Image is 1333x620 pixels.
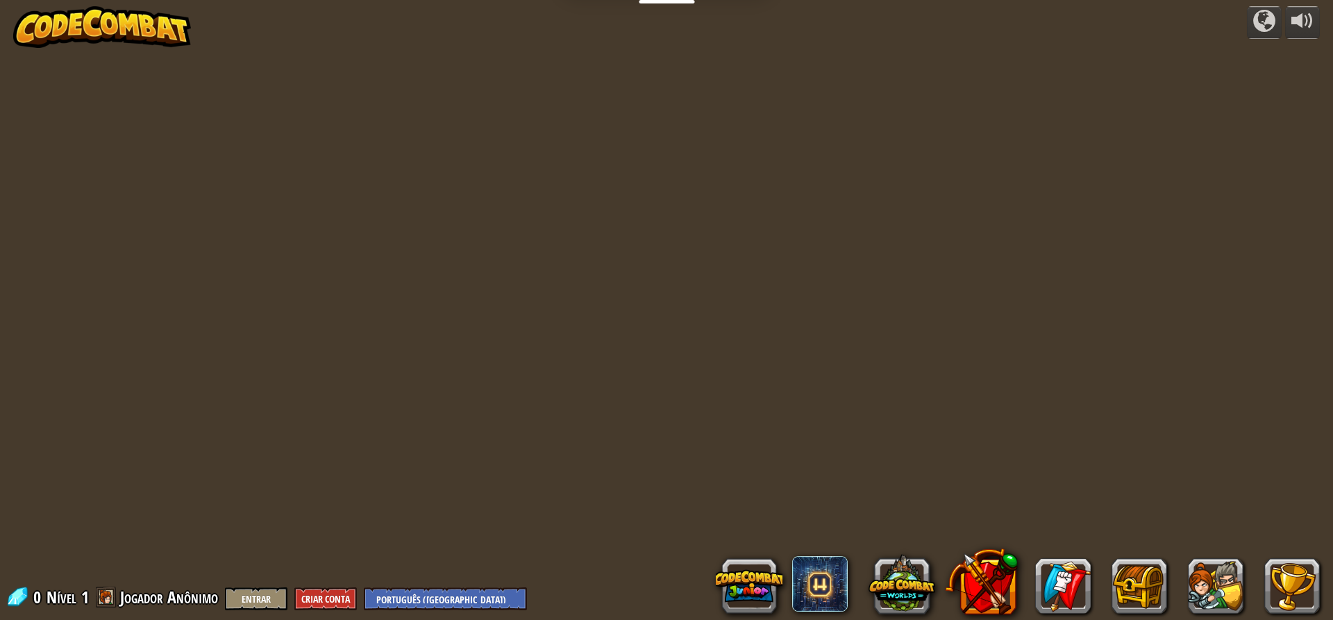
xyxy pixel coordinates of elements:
span: 1 [81,586,89,608]
button: Criar Conta [294,587,357,610]
button: Campanhas [1247,6,1282,39]
span: Nível [47,586,76,609]
span: Jogador Anônimo [120,586,218,608]
button: Entrar [225,587,287,610]
button: Ajuste o volume [1285,6,1320,39]
span: 0 [33,586,45,608]
img: CodeCombat - Learn how to code by playing a game [13,6,191,48]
